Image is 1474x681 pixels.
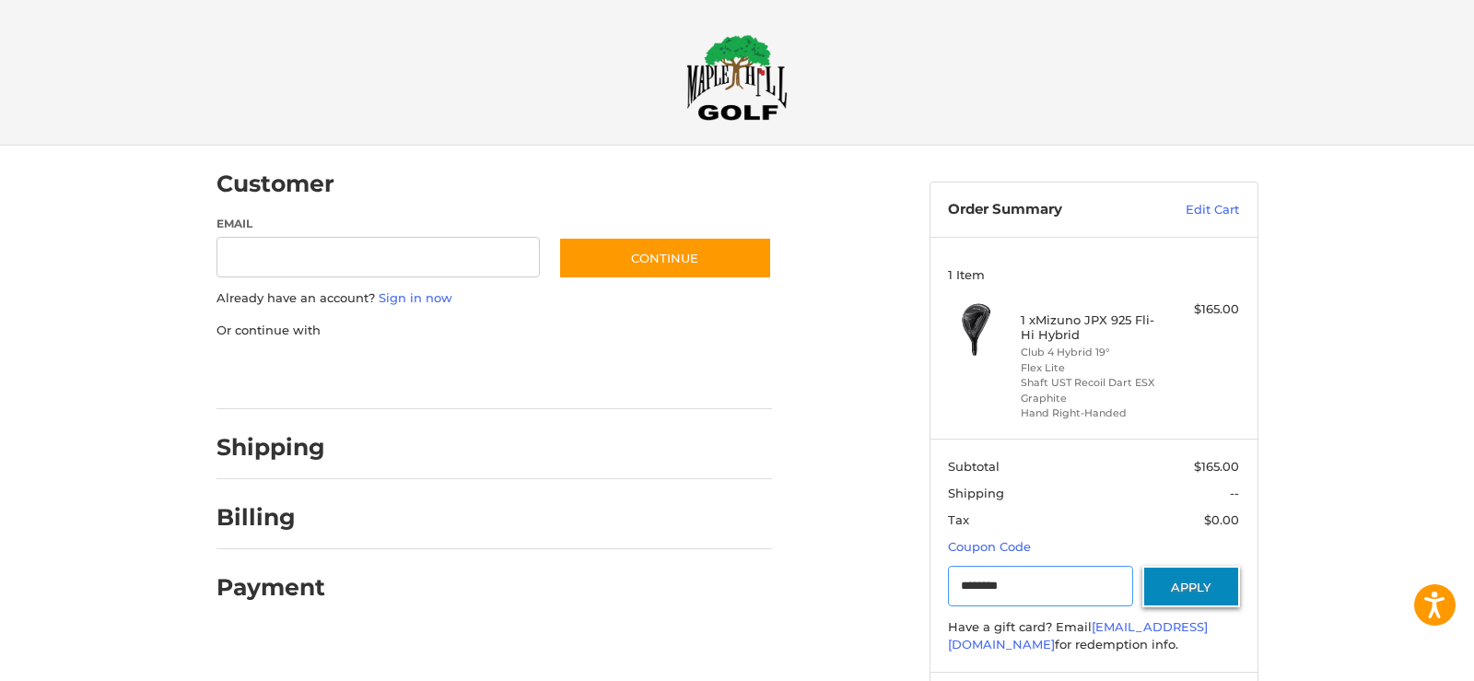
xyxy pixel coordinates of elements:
[948,267,1239,282] h3: 1 Item
[522,358,661,391] iframe: PayPal-venmo
[558,237,772,279] button: Continue
[1021,345,1162,360] li: Club 4 Hybrid 19°
[1021,405,1162,421] li: Hand Right-Handed
[948,486,1004,500] span: Shipping
[686,34,788,121] img: Maple Hill Golf
[1021,360,1162,376] li: Flex Lite
[216,322,772,340] p: Or continue with
[216,170,334,198] h2: Customer
[216,216,541,232] label: Email
[1194,459,1239,474] span: $165.00
[948,539,1031,554] a: Coupon Code
[379,290,452,305] a: Sign in now
[1021,375,1162,405] li: Shaft UST Recoil Dart ESX Graphite
[1021,312,1162,343] h4: 1 x Mizuno JPX 925 Fli-Hi Hybrid
[1204,512,1239,527] span: $0.00
[948,618,1239,654] div: Have a gift card? Email for redemption info.
[210,358,348,391] iframe: PayPal-paypal
[1146,201,1239,219] a: Edit Cart
[948,201,1146,219] h3: Order Summary
[1166,300,1239,319] div: $165.00
[216,433,325,462] h2: Shipping
[216,289,772,308] p: Already have an account?
[216,573,325,602] h2: Payment
[216,503,324,532] h2: Billing
[948,512,969,527] span: Tax
[948,459,1000,474] span: Subtotal
[1142,566,1240,607] button: Apply
[367,358,505,391] iframe: PayPal-paylater
[1230,486,1239,500] span: --
[948,566,1133,607] input: Gift Certificate or Coupon Code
